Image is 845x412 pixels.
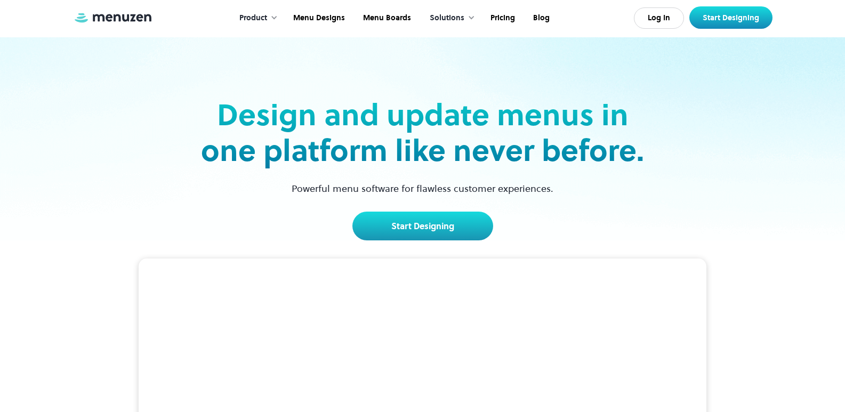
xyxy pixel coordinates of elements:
div: Solutions [430,12,464,24]
a: Menu Designs [283,2,353,35]
div: Product [239,12,267,24]
a: Menu Boards [353,2,419,35]
a: Start Designing [689,6,772,29]
p: Powerful menu software for flawless customer experiences. [278,181,567,196]
div: Product [229,2,283,35]
a: Log In [634,7,684,29]
a: Pricing [480,2,523,35]
h2: Design and update menus in one platform like never before. [198,97,648,168]
a: Blog [523,2,558,35]
div: Solutions [419,2,480,35]
a: Start Designing [352,212,493,240]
